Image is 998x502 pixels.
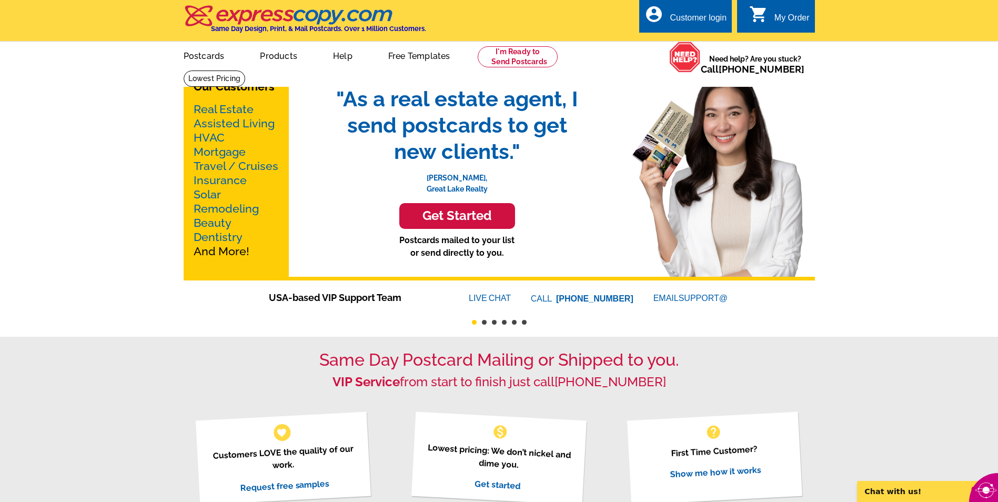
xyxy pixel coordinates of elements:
[425,441,573,474] p: Lowest pricing: We don’t nickel and dime you.
[194,230,243,244] a: Dentistry
[194,145,246,158] a: Mortgage
[644,5,663,24] i: account_circle
[194,188,221,201] a: Solar
[371,43,467,67] a: Free Templates
[719,64,804,75] a: [PHONE_NUMBER]
[184,350,815,370] h1: Same Day Postcard Mailing or Shipped to you.
[194,102,279,258] p: And More!
[679,292,729,305] font: SUPPORT@
[475,478,521,491] a: Get started
[194,216,231,229] a: Beauty
[243,43,314,67] a: Products
[194,174,247,187] a: Insurance
[502,320,507,325] button: 4 of 6
[669,42,701,73] img: help
[472,320,477,325] button: 1 of 6
[326,203,589,229] a: Get Started
[531,293,553,305] font: CALL
[701,54,810,75] span: Need help? Are you stuck?
[469,294,511,303] a: LIVECHAT
[194,202,259,215] a: Remodeling
[194,117,275,130] a: Assisted Living
[640,441,789,461] p: First Time Customer?
[412,208,502,224] h3: Get Started
[194,159,278,173] a: Travel / Cruises
[749,5,768,24] i: shopping_cart
[492,424,509,440] span: monetization_on
[469,292,489,305] font: LIVE
[774,13,810,28] div: My Order
[701,64,804,75] span: Call
[184,375,815,390] h2: from start to finish just call
[512,320,517,325] button: 5 of 6
[555,374,666,389] a: [PHONE_NUMBER]
[316,43,369,67] a: Help
[482,320,487,325] button: 2 of 6
[240,478,330,493] a: Request free samples
[276,427,287,438] span: favorite
[705,424,722,440] span: help
[326,86,589,165] span: "As a real estate agent, I send postcards to get new clients."
[184,13,426,33] a: Same Day Design, Print, & Mail Postcards. Over 1 Million Customers.
[326,234,589,259] p: Postcards mailed to your list or send directly to you.
[167,43,241,67] a: Postcards
[850,469,998,502] iframe: LiveChat chat widget
[749,12,810,25] a: shopping_cart My Order
[194,131,225,144] a: HVAC
[556,294,633,303] a: [PHONE_NUMBER]
[670,13,727,28] div: Customer login
[332,374,400,389] strong: VIP Service
[326,165,589,195] p: [PERSON_NAME], Great Lake Realty
[194,103,254,116] a: Real Estate
[211,25,426,33] h4: Same Day Design, Print, & Mail Postcards. Over 1 Million Customers.
[522,320,527,325] button: 6 of 6
[653,294,729,303] a: EMAILSUPPORT@
[269,290,437,305] span: USA-based VIP Support Team
[492,320,497,325] button: 3 of 6
[644,12,727,25] a: account_circle Customer login
[670,465,761,479] a: Show me how it works
[209,442,358,475] p: Customers LOVE the quality of our work.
